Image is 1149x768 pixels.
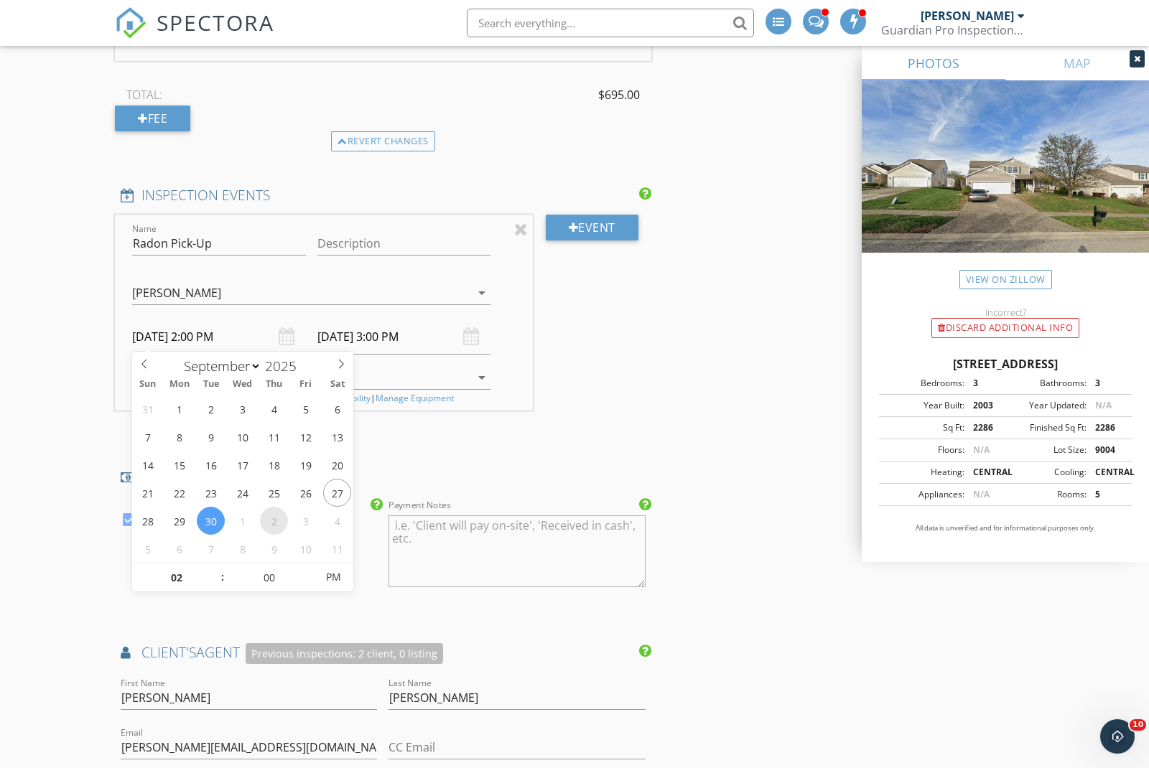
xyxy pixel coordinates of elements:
[164,380,195,389] span: Mon
[197,507,225,535] span: September 30, 2025
[964,399,1005,412] div: 2003
[134,507,162,535] span: September 28, 2025
[197,423,225,451] span: September 9, 2025
[246,643,443,664] div: Previous inspections: 2 client, 0 listing
[165,535,193,563] span: October 6, 2025
[1087,377,1127,390] div: 3
[165,423,193,451] span: September 8, 2025
[228,395,256,423] span: September 3, 2025
[197,451,225,479] span: September 16, 2025
[292,423,320,451] span: September 12, 2025
[322,380,353,389] span: Sat
[227,380,259,389] span: Wed
[331,131,435,151] div: Revert changes
[134,451,162,479] span: September 14, 2025
[317,319,491,355] input: Select date
[292,507,320,535] span: October 3, 2025
[134,535,162,563] span: October 5, 2025
[197,535,225,563] span: October 7, 2025
[883,377,964,390] div: Bedrooms:
[132,286,221,299] div: [PERSON_NAME]
[473,369,490,386] i: arrow_drop_down
[134,423,162,451] span: September 7, 2025
[259,380,290,389] span: Thu
[964,377,1005,390] div: 3
[134,479,162,507] span: September 21, 2025
[862,80,1149,287] img: streetview
[883,421,964,434] div: Sq Ft:
[546,215,638,240] div: Event
[126,86,162,103] span: TOTAL:
[1100,719,1135,754] iframe: Intercom live chat
[959,270,1052,289] a: View on Zillow
[1005,46,1149,80] a: MAP
[197,479,225,507] span: September 23, 2025
[879,523,1132,533] p: All data is unverified and for informational purposes only.
[862,306,1149,318] div: Incorrect?
[260,479,288,507] span: September 25, 2025
[165,479,193,507] span: September 22, 2025
[115,106,190,131] div: Fee
[1005,377,1087,390] div: Bathrooms:
[115,7,146,39] img: The Best Home Inspection Software - Spectora
[964,421,1005,434] div: 2286
[228,535,256,563] span: October 8, 2025
[883,466,964,479] div: Heating:
[165,507,193,535] span: September 29, 2025
[141,642,196,662] span: client's
[220,563,225,591] span: :
[973,488,990,500] span: N/A
[1087,466,1127,479] div: CENTRAL
[292,451,320,479] span: September 19, 2025
[290,380,322,389] span: Fri
[197,395,225,423] span: September 2, 2025
[256,392,490,405] div: |
[883,488,964,501] div: Appliances:
[1087,488,1127,501] div: 5
[313,563,353,591] span: Click to toggle
[323,395,351,423] span: September 6, 2025
[157,7,274,37] span: SPECTORA
[115,19,274,50] a: SPECTORA
[121,468,646,487] h4: PAYMENT
[323,479,351,507] span: September 27, 2025
[323,507,351,535] span: October 4, 2025
[473,284,490,301] i: arrow_drop_down
[879,355,1132,373] div: [STREET_ADDRESS]
[1005,444,1087,456] div: Lot Size:
[883,444,964,456] div: Floors:
[292,479,320,507] span: September 26, 2025
[121,186,646,205] h4: INSPECTION EVENTS
[1130,719,1146,731] span: 10
[1005,421,1087,434] div: Finished Sq Ft:
[376,392,454,405] a: Manage Equipment
[260,507,288,535] span: October 2, 2025
[260,395,288,423] span: September 4, 2025
[195,380,227,389] span: Tue
[228,507,256,535] span: October 1, 2025
[881,23,1025,37] div: Guardian Pro Inspections and Environmental Services
[292,395,320,423] span: September 5, 2025
[228,423,256,451] span: September 10, 2025
[134,395,162,423] span: August 31, 2025
[165,451,193,479] span: September 15, 2025
[323,423,351,451] span: September 13, 2025
[1005,399,1087,412] div: Year Updated:
[228,479,256,507] span: September 24, 2025
[1087,444,1127,456] div: 9004
[1095,399,1112,411] span: N/A
[292,535,320,563] span: October 10, 2025
[1005,466,1087,479] div: Cooling:
[973,444,990,456] span: N/A
[260,451,288,479] span: September 18, 2025
[228,451,256,479] span: September 17, 2025
[132,380,164,389] span: Sun
[260,423,288,451] span: September 11, 2025
[883,399,964,412] div: Year Built:
[931,318,1079,338] div: Discard Additional info
[964,466,1005,479] div: CENTRAL
[1087,421,1127,434] div: 2286
[323,451,351,479] span: September 20, 2025
[165,395,193,423] span: September 1, 2025
[598,86,640,103] span: $695.00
